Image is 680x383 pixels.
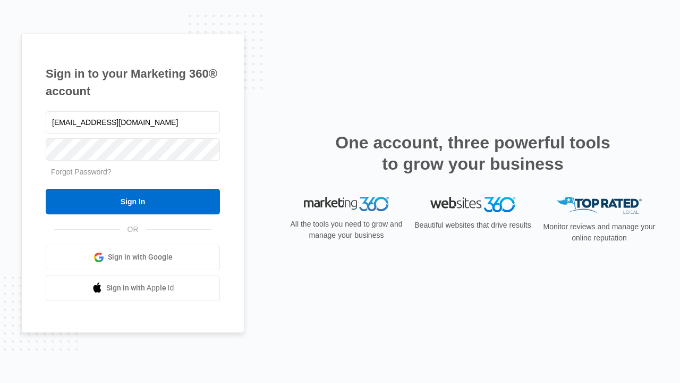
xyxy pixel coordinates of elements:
[304,197,389,212] img: Marketing 360
[46,111,220,134] input: Email
[557,197,642,214] img: Top Rated Local
[540,221,659,244] p: Monitor reviews and manage your online reputation
[120,224,146,235] span: OR
[46,65,220,100] h1: Sign in to your Marketing 360® account
[287,219,406,241] p: All the tools you need to grow and manage your business
[46,245,220,270] a: Sign in with Google
[46,276,220,301] a: Sign in with Apple Id
[430,197,515,212] img: Websites 360
[51,168,112,176] a: Forgot Password?
[46,189,220,214] input: Sign In
[332,132,614,174] h2: One account, three powerful tools to grow your business
[106,282,174,294] span: Sign in with Apple Id
[413,220,532,231] p: Beautiful websites that drive results
[108,252,173,263] span: Sign in with Google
